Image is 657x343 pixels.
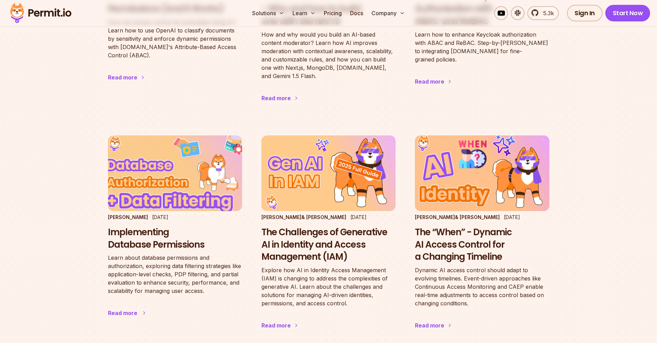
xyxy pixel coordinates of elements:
h3: The “When” - Dynamic AI Access Control for a Changing Timeline [415,226,549,263]
a: Implementing Database Permissions[PERSON_NAME][DATE]Implementing Database PermissionsLearn about ... [108,135,242,331]
div: Read more [261,94,291,102]
button: Solutions [249,6,287,20]
div: Read more [415,77,444,86]
button: Learn [290,6,318,20]
img: The “When” - Dynamic AI Access Control for a Changing Timeline [415,135,549,211]
time: [DATE] [152,214,168,220]
span: 5.3k [539,9,554,17]
a: Start Now [605,5,650,21]
p: [PERSON_NAME] & [PERSON_NAME] [415,214,500,221]
p: Dynamic AI access control should adapt to evolving timelines. Event-driven approaches like Contin... [415,266,549,307]
div: Read more [261,321,291,330]
button: Company [369,6,408,20]
h3: Implementing Database Permissions [108,226,242,251]
p: Learn how to enhance Keycloak authorization with ABAC and ReBAC. Step-by-[PERSON_NAME] to integra... [415,30,549,64]
img: Implementing Database Permissions [101,132,249,215]
p: [PERSON_NAME] [108,214,148,221]
p: [PERSON_NAME] & [PERSON_NAME] [261,214,346,221]
p: Explore how AI in Identity Access Management (IAM) is changing to address the complexities of gen... [261,266,396,307]
p: How can access control be automated using AI? Learn how to use OpenAI to classify documents by se... [108,18,242,59]
a: Pricing [321,6,345,20]
a: Sign In [567,5,603,21]
time: [DATE] [350,214,367,220]
a: Docs [347,6,366,20]
div: Read more [415,321,444,330]
time: [DATE] [504,214,520,220]
p: How and why would you build an AI-based content moderator? Learn how AI improves moderation with ... [261,30,396,80]
a: 5.3k [527,6,559,20]
p: Learn about database permissions and authorization, exploring data filtering strategies like appl... [108,254,242,295]
div: Read more [108,309,137,317]
div: Read more [108,73,137,82]
img: Permit logo [7,1,74,25]
h3: The Challenges of Generative AI in Identity and Access Management (IAM) [261,226,396,263]
img: The Challenges of Generative AI in Identity and Access Management (IAM) [261,135,396,211]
